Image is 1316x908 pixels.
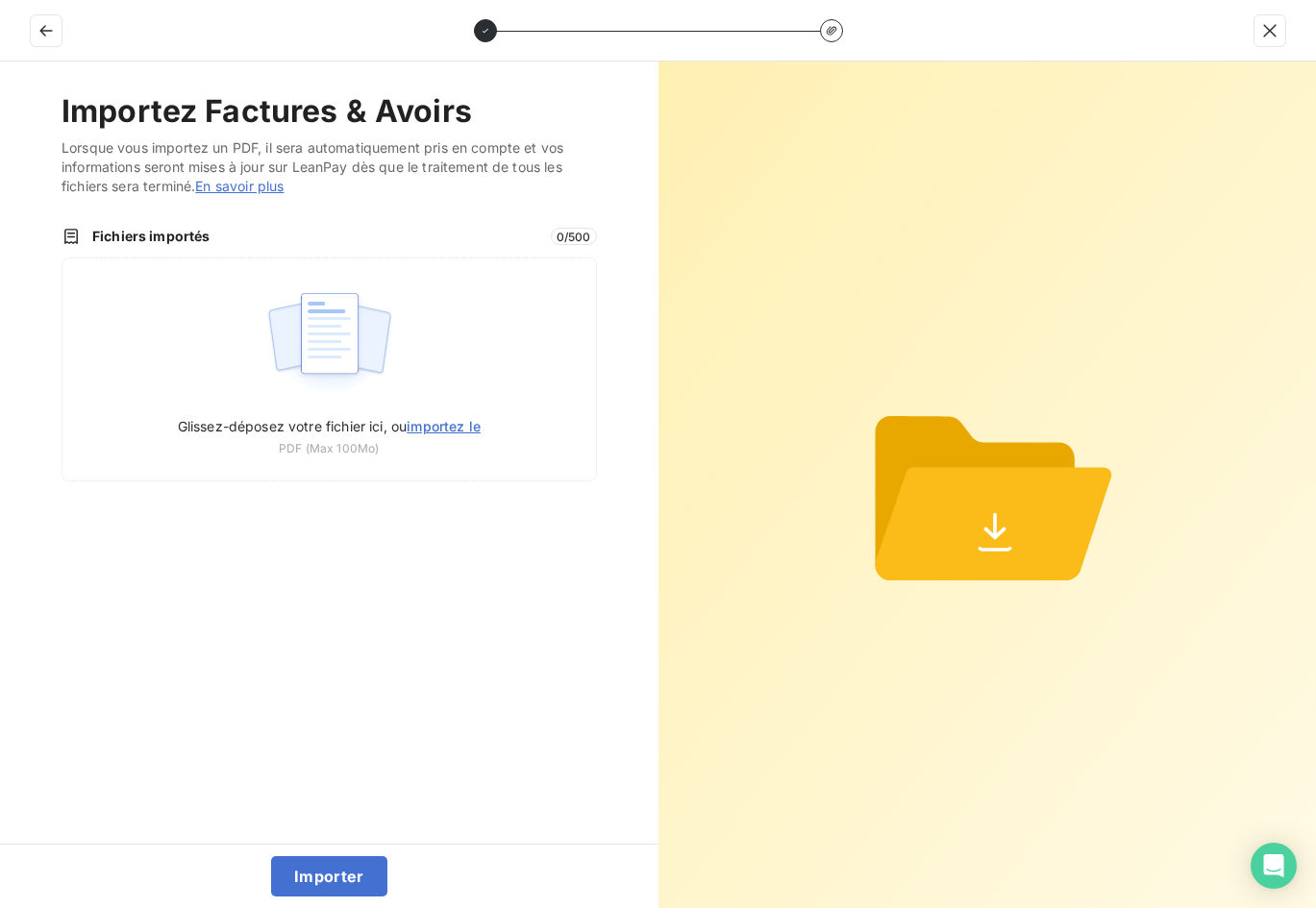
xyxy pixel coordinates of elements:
span: importez le [407,418,481,434]
a: En savoir plus [195,178,284,194]
span: 0 / 500 [551,228,597,245]
img: illustration [265,282,393,405]
span: Fichiers importés [92,227,539,246]
button: Importer [271,856,387,896]
span: Lorsque vous importez un PDF, il sera automatiquement pris en compte et vos informations seront m... [62,138,597,196]
span: Glissez-déposez votre fichier ici, ou [178,418,481,434]
div: Open Intercom Messenger [1251,843,1297,889]
h2: Importez Factures & Avoirs [62,92,597,131]
span: PDF (Max 100Mo) [279,440,379,457]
